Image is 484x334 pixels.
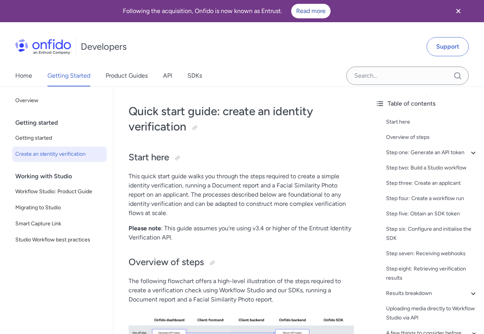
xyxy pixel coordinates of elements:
a: Start here [386,117,478,127]
a: Create an identity verification [12,147,107,162]
a: Step seven: Receiving webhooks [386,249,478,258]
img: Onfido Logo [15,39,71,54]
div: Table of contents [375,99,478,108]
div: Getting started [15,115,110,130]
h1: Quick start guide: create an identity verification [129,104,354,134]
a: Support [427,37,469,56]
strong: Please note [129,225,161,232]
h2: Overview of steps [129,256,354,269]
a: Step four: Create a workflow run [386,194,478,203]
button: Close banner [444,2,473,21]
a: Getting Started [47,65,90,86]
span: Getting started [15,134,104,143]
span: Overview [15,96,104,105]
a: Step six: Configure and initialise the SDK [386,225,478,243]
a: Getting started [12,130,107,146]
a: Step one: Generate an API token [386,148,478,157]
input: Onfido search input field [346,67,469,85]
span: Smart Capture Link [15,219,104,228]
span: Studio Workflow best practices [15,235,104,244]
a: Studio Workflow best practices [12,232,107,248]
a: Smart Capture Link [12,216,107,231]
a: Overview of steps [386,133,478,142]
svg: Close banner [454,7,463,16]
p: The following flowchart offers a high-level illustration of the steps required to create a verifi... [129,277,354,304]
div: Working with Studio [15,169,110,184]
a: Step eight: Retrieving verification results [386,264,478,283]
a: Step two: Build a Studio workflow [386,163,478,173]
a: API [163,65,172,86]
a: Home [15,65,32,86]
a: SDKs [187,65,202,86]
p: This quick start guide walks you through the steps required to create a simple identity verificat... [129,172,354,218]
span: Migrating to Studio [15,203,104,212]
span: Workflow Studio: Product Guide [15,187,104,196]
div: Following the acquisition, Onfido is now known as Entrust. [9,4,444,18]
span: Create an identity verification [15,150,104,159]
h1: Developers [81,41,127,53]
a: Read more [291,4,331,18]
a: Step three: Create an applicant [386,179,478,188]
h2: Start here [129,151,354,164]
a: Product Guides [106,65,148,86]
a: Step five: Obtain an SDK token [386,209,478,218]
a: Workflow Studio: Product Guide [12,184,107,199]
a: Overview [12,93,107,108]
a: Uploading media directly to Workflow Studio via API [386,304,478,323]
p: : This guide assumes you're using v3.4 or higher of the Entrust Identity Verification API. [129,224,354,242]
a: Migrating to Studio [12,200,107,215]
a: Results breakdown [386,289,478,298]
